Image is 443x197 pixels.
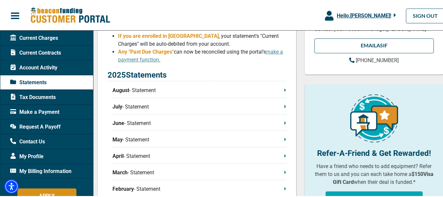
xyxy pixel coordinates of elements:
span: July [112,102,122,110]
span: can now be reconciled using the portal's [118,48,283,62]
span: August [112,86,129,93]
p: Refer-A-Friend & Get Rewarded! [314,146,434,158]
span: Statements [10,78,47,86]
span: [PHONE_NUMBER] [356,56,399,62]
img: refer-a-friend-icon.png [350,93,398,141]
span: If you are enrolled in [GEOGRAPHIC_DATA] [118,32,219,38]
span: Account Activity [10,63,57,71]
p: - Statement [112,135,286,143]
p: - Statement [112,151,286,159]
p: - Statement [112,168,286,176]
span: Current Contracts [10,48,61,56]
span: Hello, [PERSON_NAME] ! [337,12,391,18]
span: Make a Payment [10,107,59,115]
a: [PHONE_NUMBER] [349,56,399,63]
span: My Profile [10,152,44,160]
span: May [112,135,123,143]
p: - Statement [112,86,286,93]
span: March [112,168,128,176]
p: - Statement [112,118,286,126]
img: Beacon Funding Customer Portal Logo [30,6,110,23]
div: Accessibility Menu [4,178,19,193]
span: April [112,151,124,159]
p: Have a friend who needs to add equipment? Refer them to us and you can each take home a when thei... [314,161,434,185]
a: EMAILAsif [314,37,434,52]
span: My Billing Information [10,166,71,174]
span: Current Charges [10,33,58,41]
span: February [112,184,134,192]
p: 2025 Statements [108,68,286,80]
p: - Statement [112,102,286,110]
p: - Statement [112,184,286,192]
span: Request A Payoff [10,122,61,130]
span: Any "Past Due Charges" [118,48,174,54]
span: Contact Us [10,137,45,145]
b: $150 Visa Gift Card [333,170,433,184]
span: Tax Documents [10,92,56,100]
span: June [112,118,124,126]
